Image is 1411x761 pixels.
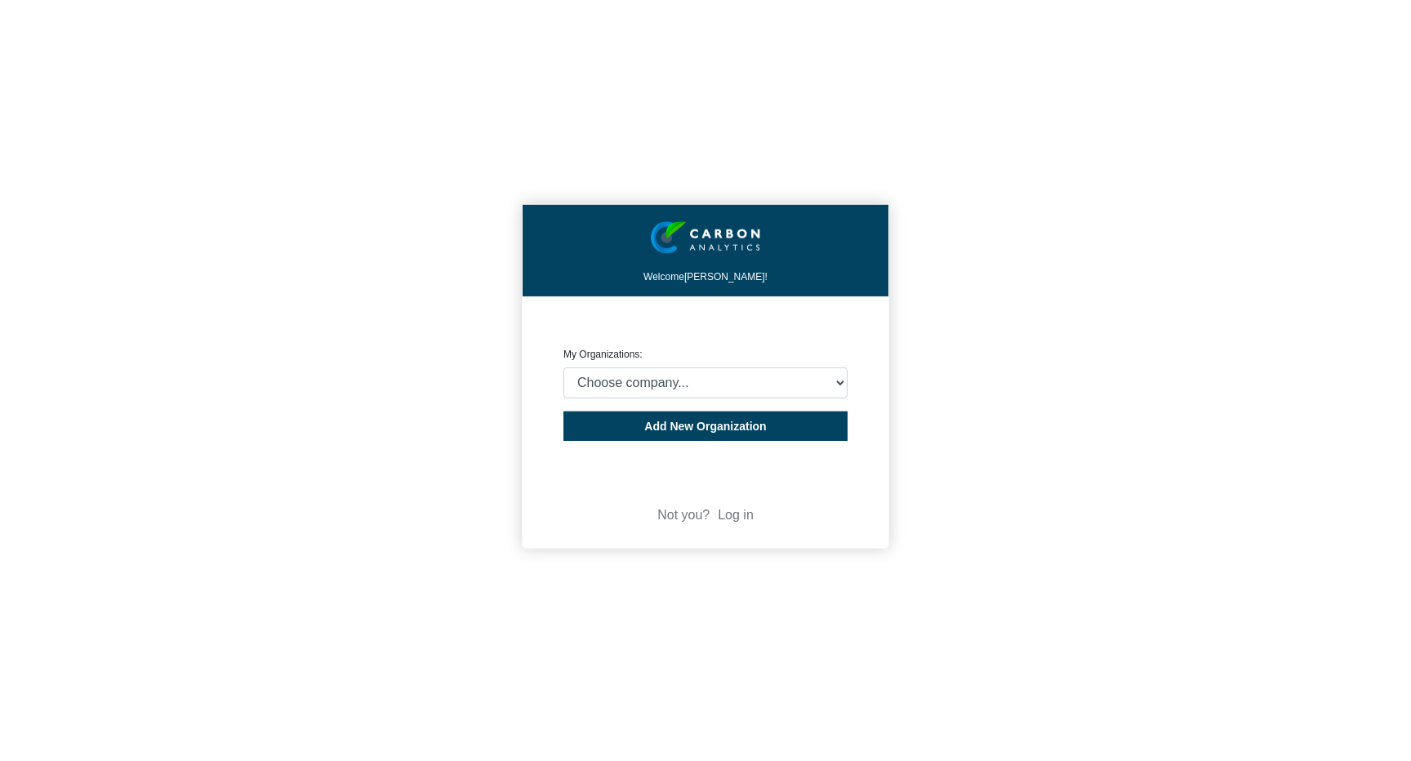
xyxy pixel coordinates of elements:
p: CREATE ORGANIZATION [563,321,848,334]
img: insight-logo-2.png [651,221,760,255]
label: My Organizations: [563,349,643,360]
button: Add New Organization [563,412,848,441]
span: [PERSON_NAME]! [684,271,768,283]
a: Log in [718,508,754,522]
span: Welcome [643,271,684,283]
span: Add New Organization [644,420,766,433]
span: Not you? [657,508,710,522]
